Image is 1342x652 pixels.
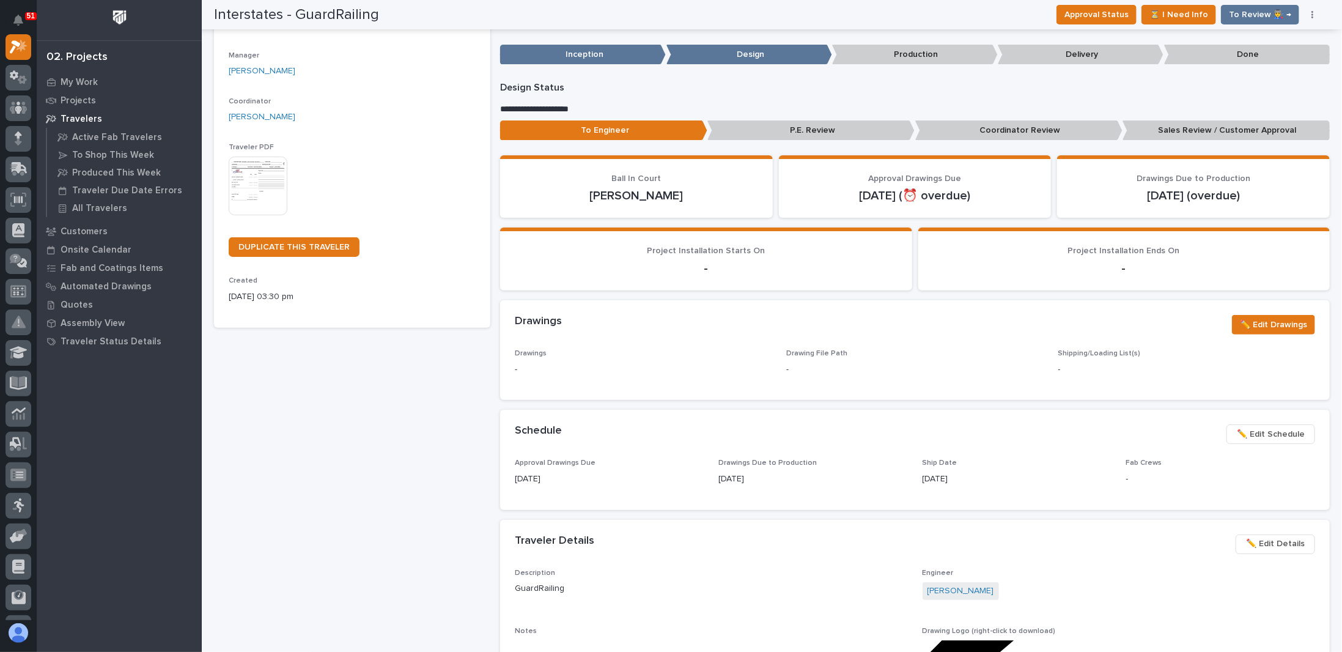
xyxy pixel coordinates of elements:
[933,261,1315,276] p: -
[61,245,131,256] p: Onsite Calendar
[515,535,594,548] h2: Traveler Details
[718,473,907,486] p: [DATE]
[37,91,202,109] a: Projects
[229,98,271,105] span: Coordinator
[1064,7,1129,22] span: Approval Status
[61,95,96,106] p: Projects
[1149,7,1208,22] span: ⏳ I Need Info
[1246,536,1305,551] span: ✏️ Edit Details
[61,281,152,292] p: Automated Drawings
[515,315,562,328] h2: Drawings
[238,243,350,251] span: DUPLICATE THIS TRAVELER
[61,226,108,237] p: Customers
[229,291,476,303] p: [DATE] 03:30 pm
[500,45,666,65] p: Inception
[515,424,562,438] h2: Schedule
[500,120,707,141] p: To Engineer
[27,12,35,20] p: 51
[47,199,202,217] a: All Travelers
[37,240,202,259] a: Onsite Calendar
[786,363,789,376] p: -
[915,120,1123,141] p: Coordinator Review
[515,473,704,486] p: [DATE]
[1058,363,1315,376] p: -
[1137,174,1250,183] span: Drawings Due to Production
[229,52,259,59] span: Manager
[718,459,817,467] span: Drawings Due to Production
[214,6,379,24] h2: Interstates - GuardRailing
[1240,317,1307,332] span: ✏️ Edit Drawings
[229,65,295,78] a: [PERSON_NAME]
[1141,5,1216,24] button: ⏳ I Need Info
[72,203,127,214] p: All Travelers
[72,185,182,196] p: Traveler Due Date Errors
[1126,459,1162,467] span: Fab Crews
[923,459,957,467] span: Ship Date
[515,628,537,635] span: Notes
[37,314,202,332] a: Assembly View
[794,188,1037,203] p: [DATE] (⏰ overdue)
[37,332,202,350] a: Traveler Status Details
[229,111,295,124] a: [PERSON_NAME]
[15,15,31,34] div: Notifications51
[72,168,161,179] p: Produced This Week
[923,628,1056,635] span: Drawing Logo (right-click to download)
[1056,5,1137,24] button: Approval Status
[229,277,257,284] span: Created
[1232,315,1315,335] button: ✏️ Edit Drawings
[46,51,108,64] div: 02. Projects
[927,585,994,598] a: [PERSON_NAME]
[61,263,163,274] p: Fab and Coatings Items
[72,132,162,143] p: Active Fab Travelers
[515,582,907,595] p: GuardRailing
[229,144,274,151] span: Traveler PDF
[61,77,98,88] p: My Work
[72,150,154,161] p: To Shop This Week
[1068,246,1180,255] span: Project Installation Ends On
[6,620,31,646] button: users-avatar
[515,569,555,577] span: Description
[1237,427,1305,442] span: ✏️ Edit Schedule
[37,277,202,295] a: Automated Drawings
[515,363,772,376] p: -
[229,237,359,257] a: DUPLICATE THIS TRAVELER
[1123,120,1330,141] p: Sales Review / Customer Approval
[47,146,202,163] a: To Shop This Week
[707,120,915,141] p: P.E. Review
[37,295,202,314] a: Quotes
[923,569,954,577] span: Engineer
[47,182,202,199] a: Traveler Due Date Errors
[61,114,102,125] p: Travelers
[1072,188,1315,203] p: [DATE] (overdue)
[500,82,1330,94] p: Design Status
[37,109,202,128] a: Travelers
[515,459,595,467] span: Approval Drawings Due
[998,45,1163,65] p: Delivery
[37,259,202,277] a: Fab and Coatings Items
[1236,535,1315,554] button: ✏️ Edit Details
[1226,424,1315,444] button: ✏️ Edit Schedule
[1164,45,1330,65] p: Done
[1126,473,1315,486] p: -
[108,6,131,29] img: Workspace Logo
[515,188,758,203] p: [PERSON_NAME]
[923,473,1112,486] p: [DATE]
[47,164,202,181] a: Produced This Week
[47,128,202,146] a: Active Fab Travelers
[61,300,93,311] p: Quotes
[6,7,31,33] button: Notifications
[647,246,765,255] span: Project Installation Starts On
[61,318,125,329] p: Assembly View
[1058,350,1141,357] span: Shipping/Loading List(s)
[1221,5,1299,24] button: To Review 👨‍🏭 →
[61,336,161,347] p: Traveler Status Details
[612,174,662,183] span: Ball In Court
[37,222,202,240] a: Customers
[786,350,847,357] span: Drawing File Path
[515,350,547,357] span: Drawings
[1229,7,1291,22] span: To Review 👨‍🏭 →
[515,261,897,276] p: -
[37,73,202,91] a: My Work
[666,45,832,65] p: Design
[832,45,998,65] p: Production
